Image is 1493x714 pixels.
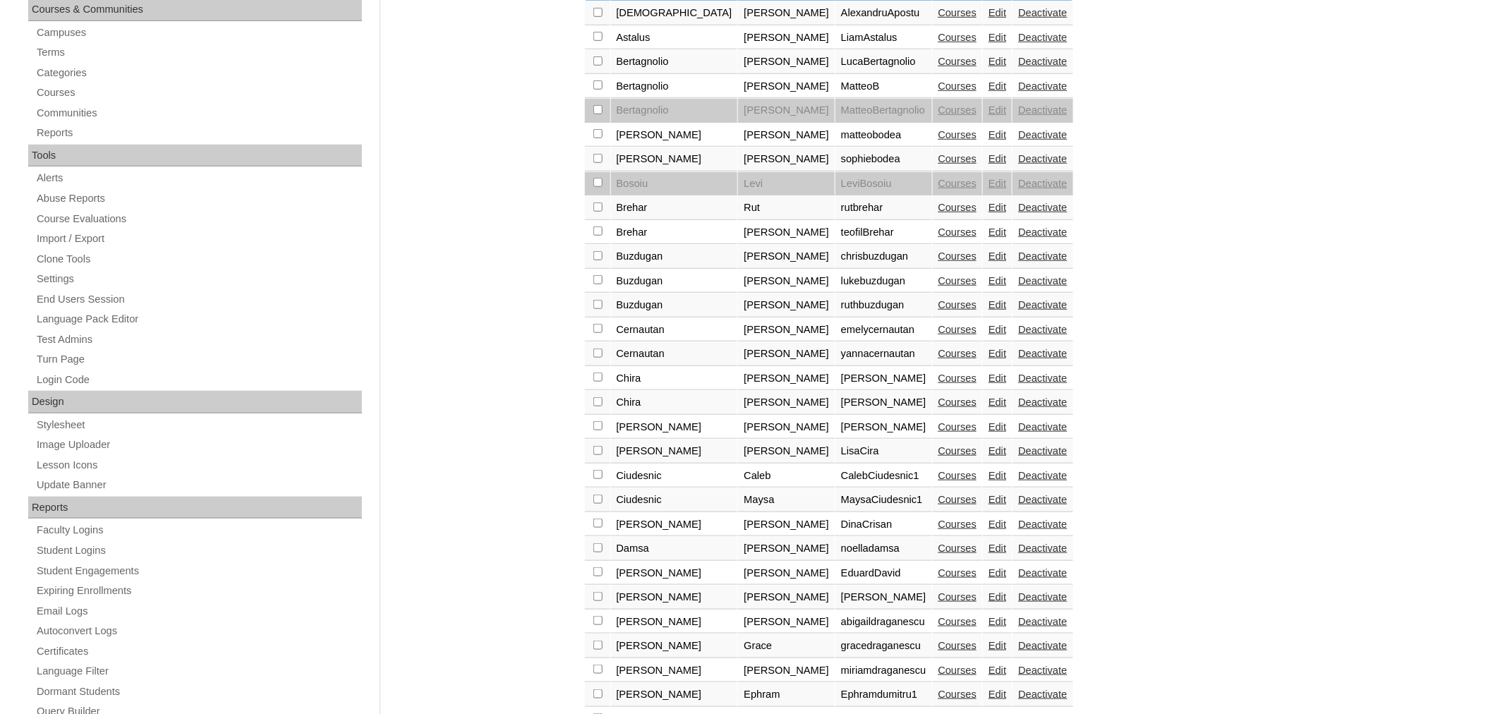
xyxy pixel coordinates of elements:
[989,324,1006,335] a: Edit
[738,659,835,683] td: [PERSON_NAME]
[1018,104,1067,116] a: Deactivate
[611,245,738,269] td: Buzdugan
[738,123,835,147] td: [PERSON_NAME]
[1018,178,1067,189] a: Deactivate
[835,221,932,245] td: teofilBrehar
[1018,567,1067,579] a: Deactivate
[738,342,835,366] td: [PERSON_NAME]
[611,75,738,99] td: Bertagnolio
[35,416,362,434] a: Stylesheet
[989,348,1006,359] a: Edit
[938,348,977,359] a: Courses
[35,456,362,474] a: Lesson Icons
[835,172,932,196] td: LeviBosoiu
[938,494,977,505] a: Courses
[738,294,835,317] td: [PERSON_NAME]
[989,470,1006,481] a: Edit
[611,391,738,415] td: Chira
[611,488,738,512] td: Ciudesnic
[989,397,1006,408] a: Edit
[35,371,362,389] a: Login Code
[938,324,977,335] a: Courses
[938,299,977,310] a: Courses
[938,470,977,481] a: Courses
[835,50,932,74] td: LucaBertagnolio
[835,245,932,269] td: chrisbuzdugan
[738,634,835,658] td: Grace
[35,270,362,288] a: Settings
[989,250,1006,262] a: Edit
[611,586,738,610] td: [PERSON_NAME]
[989,226,1006,238] a: Edit
[611,318,738,342] td: Cernautan
[1018,470,1067,481] a: Deactivate
[611,99,738,123] td: Bertagnolio
[738,367,835,391] td: [PERSON_NAME]
[1018,153,1067,164] a: Deactivate
[989,543,1006,554] a: Edit
[611,294,738,317] td: Buzdugan
[1018,665,1067,676] a: Deactivate
[611,50,738,74] td: Bertagnolio
[35,210,362,228] a: Course Evaluations
[738,1,835,25] td: [PERSON_NAME]
[738,562,835,586] td: [PERSON_NAME]
[1018,397,1067,408] a: Deactivate
[35,622,362,640] a: Autoconvert Logs
[611,123,738,147] td: [PERSON_NAME]
[835,294,932,317] td: ruthbuzdugan
[738,391,835,415] td: [PERSON_NAME]
[738,245,835,269] td: [PERSON_NAME]
[611,440,738,464] td: [PERSON_NAME]
[835,270,932,294] td: lukebuzdugan
[611,659,738,683] td: [PERSON_NAME]
[611,634,738,658] td: [PERSON_NAME]
[611,147,738,171] td: [PERSON_NAME]
[611,342,738,366] td: Cernautan
[1018,616,1067,627] a: Deactivate
[35,104,362,122] a: Communities
[1018,543,1067,554] a: Deactivate
[738,586,835,610] td: [PERSON_NAME]
[1018,348,1067,359] a: Deactivate
[611,416,738,440] td: [PERSON_NAME]
[35,84,362,102] a: Courses
[835,147,932,171] td: sophiebodea
[35,230,362,248] a: Import / Export
[835,26,932,50] td: LiamAstalus
[35,169,362,187] a: Alerts
[35,542,362,559] a: Student Logins
[35,124,362,142] a: Reports
[835,391,932,415] td: [PERSON_NAME]
[738,270,835,294] td: [PERSON_NAME]
[1018,494,1067,505] a: Deactivate
[938,178,977,189] a: Courses
[835,318,932,342] td: emelycernautan
[28,391,362,413] div: Design
[938,543,977,554] a: Courses
[611,270,738,294] td: Buzdugan
[938,616,977,627] a: Courses
[1018,80,1067,92] a: Deactivate
[938,80,977,92] a: Courses
[938,373,977,384] a: Courses
[835,488,932,512] td: MaysaCiudesnic1
[835,659,932,683] td: miriamdraganescu
[611,683,738,707] td: [PERSON_NAME]
[738,147,835,171] td: [PERSON_NAME]
[938,32,977,43] a: Courses
[835,196,932,220] td: rutbrehar
[989,421,1006,432] a: Edit
[835,99,932,123] td: MatteoBertagnolio
[35,44,362,61] a: Terms
[835,586,932,610] td: [PERSON_NAME]
[738,99,835,123] td: [PERSON_NAME]
[35,662,362,680] a: Language Filter
[738,488,835,512] td: Maysa
[738,513,835,537] td: [PERSON_NAME]
[938,567,977,579] a: Courses
[1018,202,1067,213] a: Deactivate
[611,513,738,537] td: [PERSON_NAME]
[1018,32,1067,43] a: Deactivate
[835,513,932,537] td: DinaCrisan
